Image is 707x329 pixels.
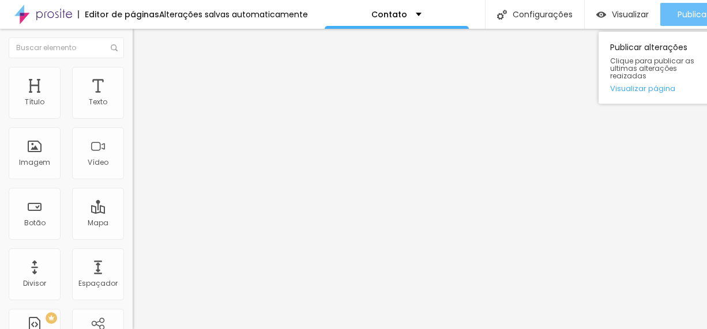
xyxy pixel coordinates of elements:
[25,98,44,106] div: Título
[24,219,46,227] div: Botão
[497,10,507,20] img: Icone
[596,10,606,20] img: view-1.svg
[19,158,50,167] div: Imagem
[88,219,108,227] div: Mapa
[78,279,118,288] div: Espaçador
[371,10,407,18] p: Contato
[23,279,46,288] div: Divisor
[612,10,649,19] span: Visualizar
[88,158,108,167] div: Vídeo
[78,10,159,18] div: Editor de páginas
[159,10,308,18] div: Alterações salvas automaticamente
[585,3,660,26] button: Visualizar
[111,44,118,51] img: Icone
[89,98,107,106] div: Texto
[9,37,124,58] input: Buscar elemento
